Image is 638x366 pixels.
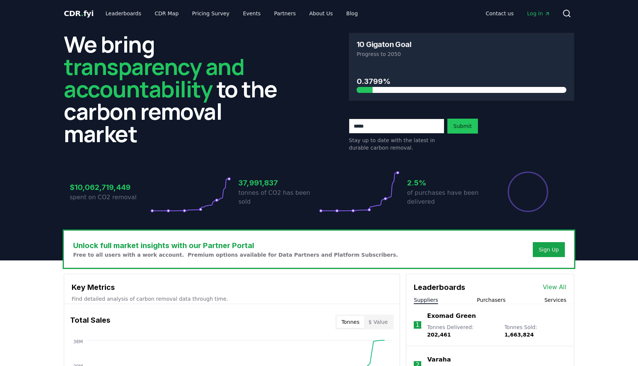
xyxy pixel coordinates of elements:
h3: Unlock full market insights with our Partner Portal [73,240,398,251]
h2: We bring to the carbon removal market [64,33,289,145]
h3: Leaderboards [414,282,465,293]
a: CDR.fyi [64,8,94,19]
button: Suppliers [414,296,438,304]
p: 1 [416,320,419,329]
p: tonnes of CO2 has been sold [238,188,319,206]
a: Exomad Green [427,312,476,320]
p: Free to all users with a work account. Premium options available for Data Partners and Platform S... [73,251,398,259]
a: Sign Up [539,246,559,253]
button: Purchasers [477,296,506,304]
a: Log in [521,7,556,20]
a: View All [543,283,566,292]
span: 202,461 [427,332,451,338]
span: 1,663,824 [504,332,534,338]
p: Tonnes Delivered : [427,323,497,338]
a: Leaderboards [100,7,147,20]
span: CDR fyi [64,9,94,18]
p: spent on CO2 removal [70,193,150,202]
button: Sign Up [533,242,565,257]
h3: 0.3799% [357,76,566,87]
p: Progress to 2050 [357,50,566,58]
button: Submit [447,119,478,134]
a: Pricing Survey [186,7,235,20]
h3: $10,062,719,449 [70,182,150,193]
h3: Key Metrics [72,282,392,293]
a: Partners [268,7,302,20]
h3: 10 Gigaton Goal [357,41,411,48]
h3: 2.5% [407,177,488,188]
nav: Main [100,7,364,20]
tspan: 38M [73,339,83,344]
span: . [81,9,84,18]
nav: Main [480,7,556,20]
a: Contact us [480,7,520,20]
h3: 37,991,837 [238,177,319,188]
h3: Total Sales [70,315,110,329]
a: Varaha [427,355,451,364]
a: Blog [340,7,364,20]
button: Services [544,296,566,304]
button: Tonnes [337,316,364,328]
button: $ Value [364,316,393,328]
a: About Us [303,7,339,20]
p: Find detailed analysis of carbon removal data through time. [72,295,392,303]
p: Stay up to date with the latest in durable carbon removal. [349,137,444,151]
a: Events [237,7,266,20]
span: Log in [527,10,550,17]
a: CDR Map [149,7,185,20]
p: Tonnes Sold : [504,323,566,338]
p: of purchases have been delivered [407,188,488,206]
div: Percentage of sales delivered [507,171,549,213]
span: transparency and accountability [64,51,244,104]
